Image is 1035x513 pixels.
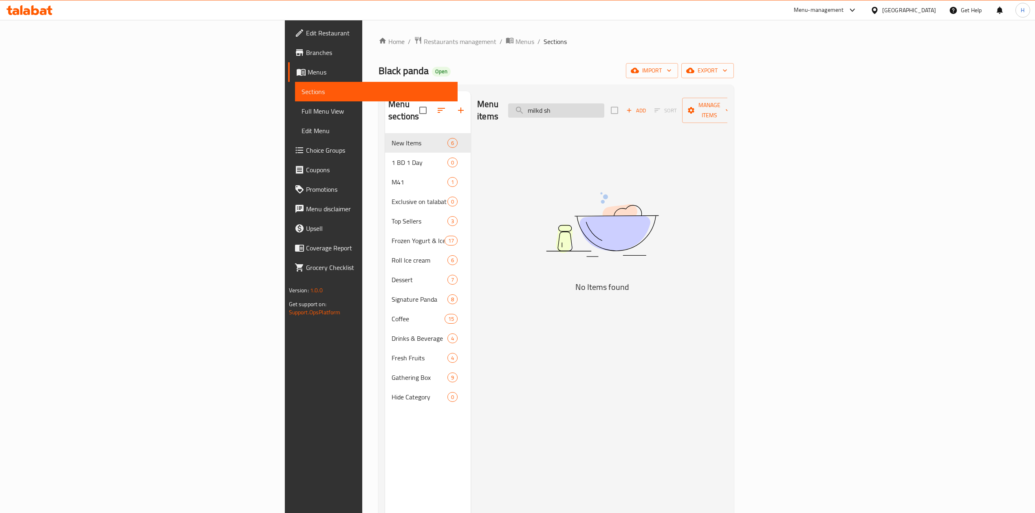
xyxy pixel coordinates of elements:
[451,101,471,120] button: Add section
[306,204,451,214] span: Menu disclaimer
[385,133,471,153] div: New Items6
[306,48,451,57] span: Branches
[306,145,451,155] span: Choice Groups
[306,165,451,175] span: Coupons
[310,285,323,296] span: 1.0.0
[448,393,457,401] span: 0
[447,138,458,148] div: items
[500,281,704,294] h5: No Items found
[447,158,458,167] div: items
[447,275,458,285] div: items
[306,224,451,233] span: Upsell
[385,289,471,309] div: Signature Panda8
[448,276,457,284] span: 7
[448,198,457,206] span: 0
[385,130,471,410] nav: Menu sections
[392,275,447,285] span: Dessert
[288,62,458,82] a: Menus
[289,307,341,318] a: Support.OpsPlatform
[288,43,458,62] a: Branches
[447,392,458,402] div: items
[288,199,458,219] a: Menu disclaimer
[289,285,309,296] span: Version:
[447,353,458,363] div: items
[288,219,458,238] a: Upsell
[392,158,447,167] span: 1 BD 1 Day
[392,236,445,246] span: Frozen Yogurt & Ice creams
[392,333,447,343] div: Drinks & Beverage
[688,66,727,76] span: export
[447,197,458,206] div: items
[448,256,457,264] span: 6
[432,101,451,120] span: Sort sections
[447,294,458,304] div: items
[392,294,447,304] span: Signature Panda
[288,258,458,277] a: Grocery Checklist
[681,63,734,78] button: export
[448,217,457,225] span: 3
[448,139,457,147] span: 6
[385,153,471,172] div: 1 BD 1 Day0
[649,104,682,117] span: Select section first
[392,255,447,265] span: Roll Ice cream
[306,184,451,194] span: Promotions
[306,28,451,38] span: Edit Restaurant
[448,354,457,362] span: 4
[447,333,458,343] div: items
[288,180,458,199] a: Promotions
[385,192,471,211] div: Exclusive on talabat0
[379,36,734,47] nav: breadcrumb
[689,100,730,121] span: Manage items
[500,171,704,278] img: dish.svg
[385,211,471,231] div: Top Sellers3
[308,67,451,77] span: Menus
[447,216,458,226] div: items
[392,177,447,187] span: M41
[392,353,447,363] span: Fresh Fruits
[537,37,540,46] li: /
[385,270,471,289] div: Dessert7
[392,392,447,402] span: Hide Category
[447,177,458,187] div: items
[445,237,457,245] span: 17
[623,104,649,117] button: Add
[385,250,471,270] div: Roll Ice cream6
[306,243,451,253] span: Coverage Report
[288,140,458,160] a: Choice Groups
[392,216,447,226] div: Top Sellers
[302,106,451,116] span: Full Menu View
[288,238,458,258] a: Coverage Report
[392,373,447,382] div: Gathering Box
[306,263,451,272] span: Grocery Checklist
[682,98,737,123] button: Manage items
[392,314,445,324] div: Coffee
[414,102,432,119] span: Select all sections
[448,374,457,381] span: 9
[385,329,471,348] div: Drinks & Beverage4
[302,126,451,136] span: Edit Menu
[385,231,471,250] div: Frozen Yogurt & Ice creams17
[295,101,458,121] a: Full Menu View
[500,37,502,46] li: /
[445,315,457,323] span: 15
[385,172,471,192] div: M411
[385,387,471,407] div: Hide Category0
[302,87,451,96] span: Sections
[515,37,534,46] span: Menus
[445,314,458,324] div: items
[508,103,604,118] input: search
[295,121,458,140] a: Edit Menu
[385,309,471,329] div: Coffee15
[448,159,457,167] span: 0
[623,104,649,117] span: Add item
[392,197,447,206] span: Exclusive on talabat
[626,63,678,78] button: import
[632,66,672,76] span: import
